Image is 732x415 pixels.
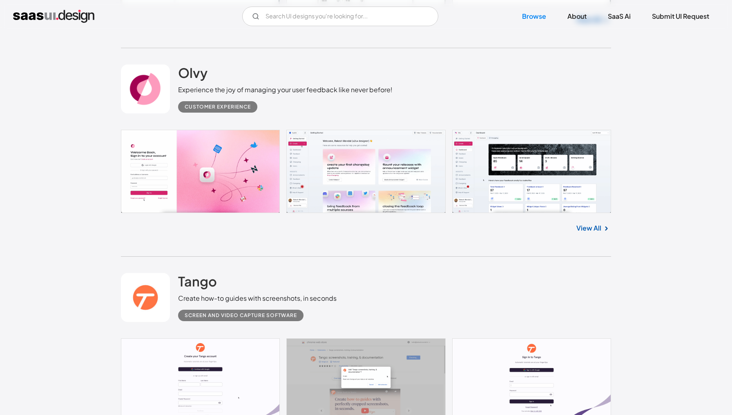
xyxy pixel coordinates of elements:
[576,223,601,233] a: View All
[242,7,438,26] form: Email Form
[13,10,94,23] a: home
[512,7,556,25] a: Browse
[242,7,438,26] input: Search UI designs you're looking for...
[598,7,640,25] a: SaaS Ai
[178,293,337,303] div: Create how-to guides with screenshots, in seconds
[178,64,208,85] a: Olvy
[178,85,393,95] div: Experience the joy of managing your user feedback like never before!
[642,7,719,25] a: Submit UI Request
[185,311,297,320] div: Screen and Video Capture Software
[178,64,208,81] h2: Olvy
[178,273,217,289] h2: Tango
[185,102,251,112] div: Customer Experience
[558,7,596,25] a: About
[178,273,217,293] a: Tango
